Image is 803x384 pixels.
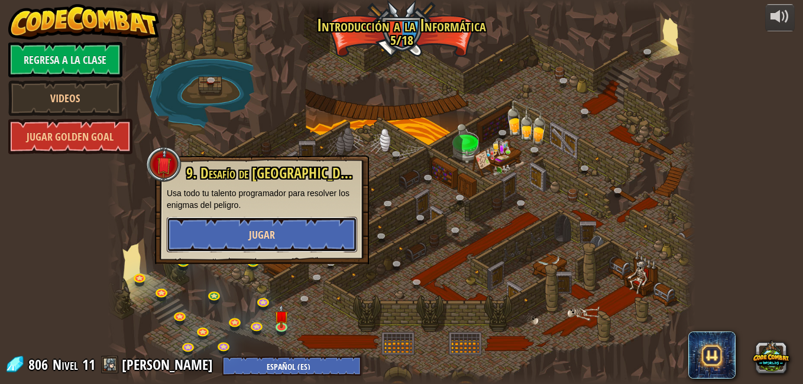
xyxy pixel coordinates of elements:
span: 11 [82,355,95,374]
img: level-banner-unstarted.png [274,304,289,328]
p: Usa todo tu talento programador para resolver los enigmas del peligro. [167,187,357,211]
span: 806 [28,355,51,374]
a: [PERSON_NAME] [122,355,216,374]
button: Jugar [167,217,357,252]
img: CodeCombat - Learn how to code by playing a game [8,4,160,40]
button: Ajustar volúmen [765,4,795,32]
a: Videos [8,80,122,116]
span: 9. Desafío de [GEOGRAPHIC_DATA]. Hora de Dormir [186,163,451,183]
a: Regresa a la clase [8,42,122,77]
a: Jugar Golden Goal [8,119,132,154]
span: Nivel [53,355,78,375]
span: Jugar [249,227,275,242]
